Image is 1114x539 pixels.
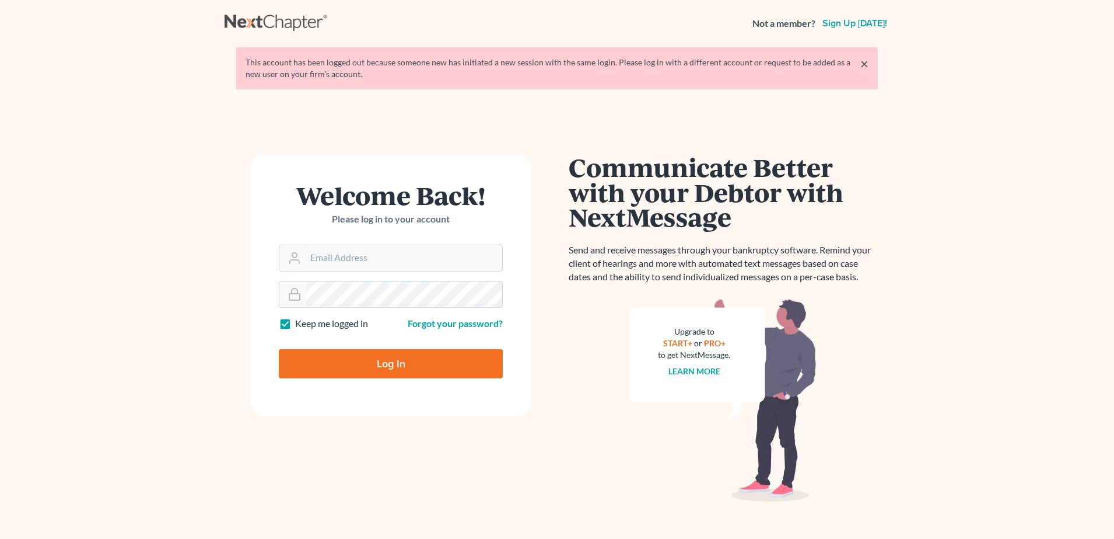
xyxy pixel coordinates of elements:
a: START+ [663,338,692,348]
a: Forgot your password? [408,318,503,329]
span: or [694,338,702,348]
p: Please log in to your account [279,213,503,226]
div: This account has been logged out because someone new has initiated a new session with the same lo... [246,57,868,80]
div: to get NextMessage. [658,349,730,361]
input: Log In [279,349,503,378]
div: Upgrade to [658,326,730,338]
img: nextmessage_bg-59042aed3d76b12b5cd301f8e5b87938c9018125f34e5fa2b7a6b67550977c72.svg [630,298,817,502]
strong: Not a member? [752,17,815,30]
a: PRO+ [704,338,726,348]
input: Email Address [306,245,502,271]
label: Keep me logged in [295,317,368,331]
a: Sign up [DATE]! [820,19,889,28]
a: Learn more [668,366,720,376]
p: Send and receive messages through your bankruptcy software. Remind your client of hearings and mo... [569,244,878,284]
a: × [860,57,868,71]
h1: Communicate Better with your Debtor with NextMessage [569,155,878,229]
h1: Welcome Back! [279,183,503,208]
